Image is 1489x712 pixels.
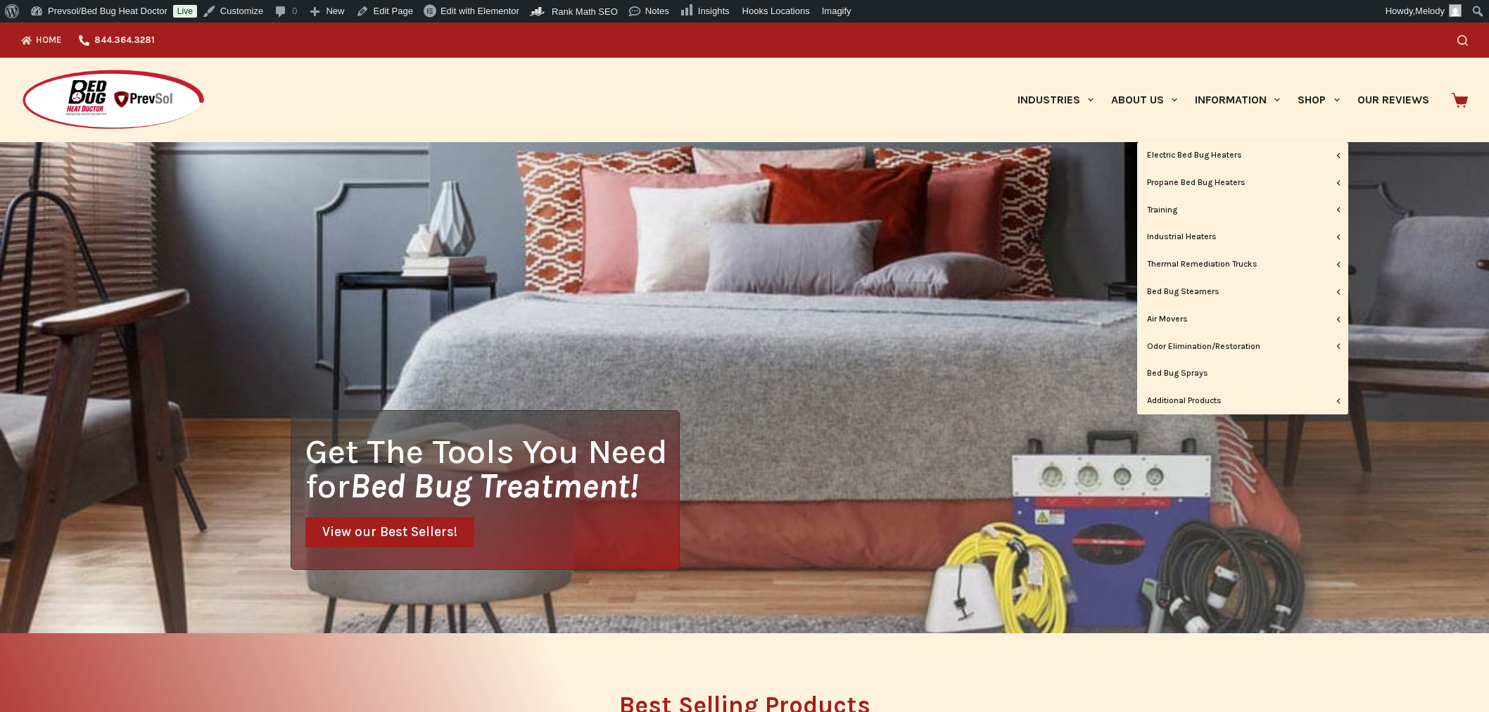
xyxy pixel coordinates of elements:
[1457,35,1468,46] button: Search
[1186,58,1289,142] a: Information
[21,69,205,132] img: Prevsol/Bed Bug Heat Doctor
[21,23,163,58] nav: Top Menu
[1137,170,1348,196] a: Propane Bed Bug Heaters
[322,526,457,539] span: View our Best Sellers!
[173,5,197,18] a: Live
[1008,58,1102,142] a: Industries
[1008,58,1438,142] nav: Primary
[552,6,618,17] span: Rank Math SEO
[1137,360,1348,387] a: Bed Bug Sprays
[1102,58,1186,142] a: About Us
[441,6,519,16] span: Edit with Elementor
[1137,306,1348,333] a: Air Movers
[350,466,638,506] i: Bed Bug Treatment!
[1137,388,1348,414] a: Additional Products
[1137,333,1348,360] a: Odor Elimination/Restoration
[305,434,679,503] h1: Get The Tools You Need for
[21,23,70,58] a: Home
[1289,58,1348,142] a: Shop
[1137,142,1348,169] a: Electric Bed Bug Heaters
[70,23,163,58] a: 844.364.3281
[1137,279,1348,305] a: Bed Bug Steamers
[1137,251,1348,278] a: Thermal Remediation Trucks
[1137,224,1348,250] a: Industrial Heaters
[1415,6,1445,16] span: Melody
[1348,58,1438,142] a: Our Reviews
[1137,197,1348,224] a: Training
[305,517,474,547] a: View our Best Sellers!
